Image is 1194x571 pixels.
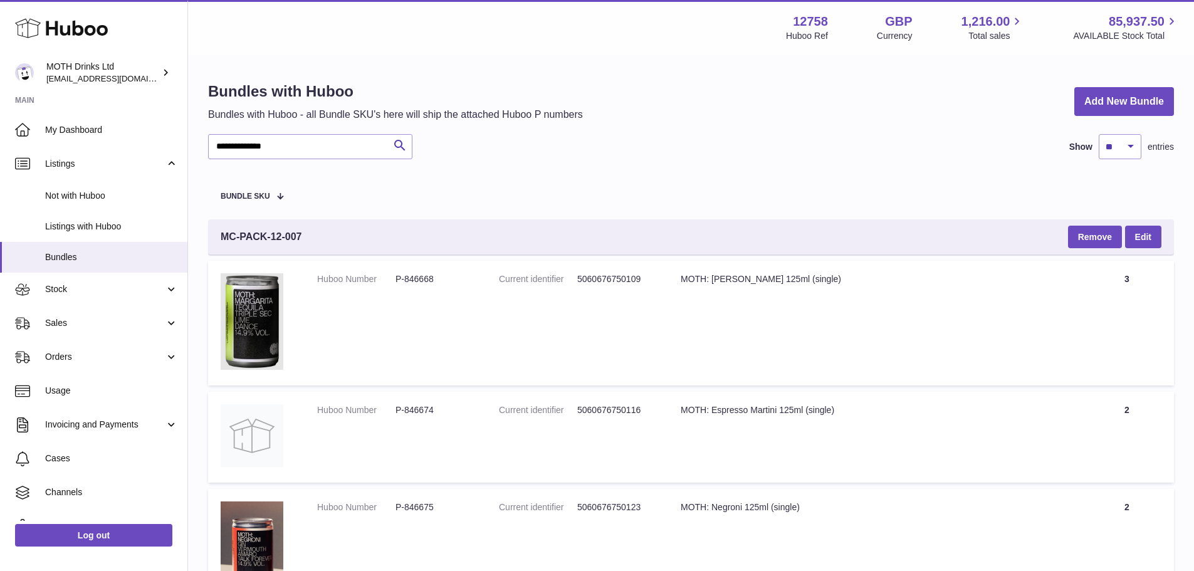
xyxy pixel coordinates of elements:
[15,524,172,547] a: Log out
[45,283,165,295] span: Stock
[499,404,577,416] dt: Current identifier
[395,273,474,285] dd: P-846668
[1074,87,1174,117] a: Add New Bundle
[577,501,656,513] dd: 5060676750123
[15,63,34,82] img: orders@mothdrinks.com
[499,501,577,513] dt: Current identifier
[885,13,912,30] strong: GBP
[577,404,656,416] dd: 5060676750116
[45,124,178,136] span: My Dashboard
[45,385,178,397] span: Usage
[208,81,583,102] h1: Bundles with Huboo
[395,404,474,416] dd: P-846674
[45,317,165,329] span: Sales
[46,73,184,83] span: [EMAIL_ADDRESS][DOMAIN_NAME]
[208,108,583,122] p: Bundles with Huboo - all Bundle SKU's here will ship the attached Huboo P numbers
[1069,141,1092,153] label: Show
[221,404,283,467] img: MOTH: Espresso Martini 125ml (single)
[577,273,656,285] dd: 5060676750109
[499,273,577,285] dt: Current identifier
[45,419,165,431] span: Invoicing and Payments
[45,453,178,464] span: Cases
[317,273,395,285] dt: Huboo Number
[786,30,828,42] div: Huboo Ref
[968,30,1024,42] span: Total sales
[45,486,178,498] span: Channels
[1080,392,1174,483] td: 2
[1148,141,1174,153] span: entries
[1080,261,1174,385] td: 3
[1068,226,1122,248] button: Remove
[1073,30,1179,42] span: AVAILABLE Stock Total
[681,404,1067,416] div: MOTH: Espresso Martini 125ml (single)
[45,520,178,532] span: Settings
[317,404,395,416] dt: Huboo Number
[961,13,1010,30] span: 1,216.00
[221,230,302,244] span: MC-PACK-12-007
[877,30,913,42] div: Currency
[395,501,474,513] dd: P-846675
[961,13,1025,42] a: 1,216.00 Total sales
[45,158,165,170] span: Listings
[317,501,395,513] dt: Huboo Number
[1109,13,1165,30] span: 85,937.50
[681,501,1067,513] div: MOTH: Negroni 125ml (single)
[681,273,1067,285] div: MOTH: [PERSON_NAME] 125ml (single)
[45,351,165,363] span: Orders
[793,13,828,30] strong: 12758
[221,273,283,370] img: MOTH: Margarita 125ml (single)
[221,192,270,201] span: Bundle SKU
[45,221,178,233] span: Listings with Huboo
[45,190,178,202] span: Not with Huboo
[46,61,159,85] div: MOTH Drinks Ltd
[45,251,178,263] span: Bundles
[1125,226,1161,248] a: Edit
[1073,13,1179,42] a: 85,937.50 AVAILABLE Stock Total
